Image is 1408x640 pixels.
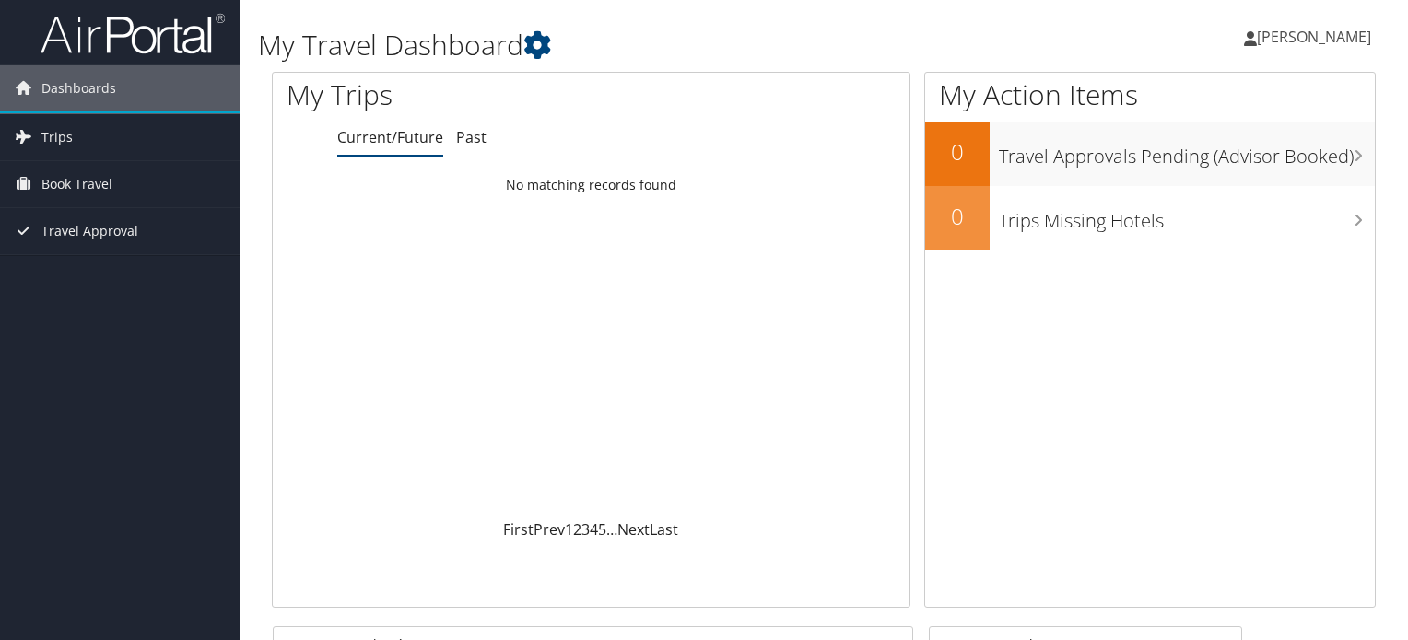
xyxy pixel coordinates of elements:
a: Past [456,127,487,147]
a: 4 [590,519,598,540]
h3: Trips Missing Hotels [999,199,1375,234]
a: 0Travel Approvals Pending (Advisor Booked) [925,122,1375,186]
h1: My Action Items [925,76,1375,114]
a: Next [617,519,650,540]
a: Prev [534,519,565,540]
h2: 0 [925,201,990,232]
img: airportal-logo.png [41,12,225,55]
span: Trips [41,114,73,160]
h1: My Trips [287,76,630,114]
span: … [606,519,617,540]
td: No matching records found [273,169,909,202]
a: [PERSON_NAME] [1244,9,1390,64]
a: 0Trips Missing Hotels [925,186,1375,250]
span: Dashboards [41,65,116,111]
a: First [503,519,534,540]
h3: Travel Approvals Pending (Advisor Booked) [999,134,1375,169]
span: Travel Approval [41,208,138,254]
h1: My Travel Dashboard [258,26,1013,64]
a: 5 [598,519,606,540]
a: 2 [573,519,581,540]
a: 3 [581,519,590,540]
a: Current/Future [337,127,443,147]
span: [PERSON_NAME] [1257,27,1371,47]
a: Last [650,519,678,540]
h2: 0 [925,136,990,168]
a: 1 [565,519,573,540]
span: Book Travel [41,161,112,207]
